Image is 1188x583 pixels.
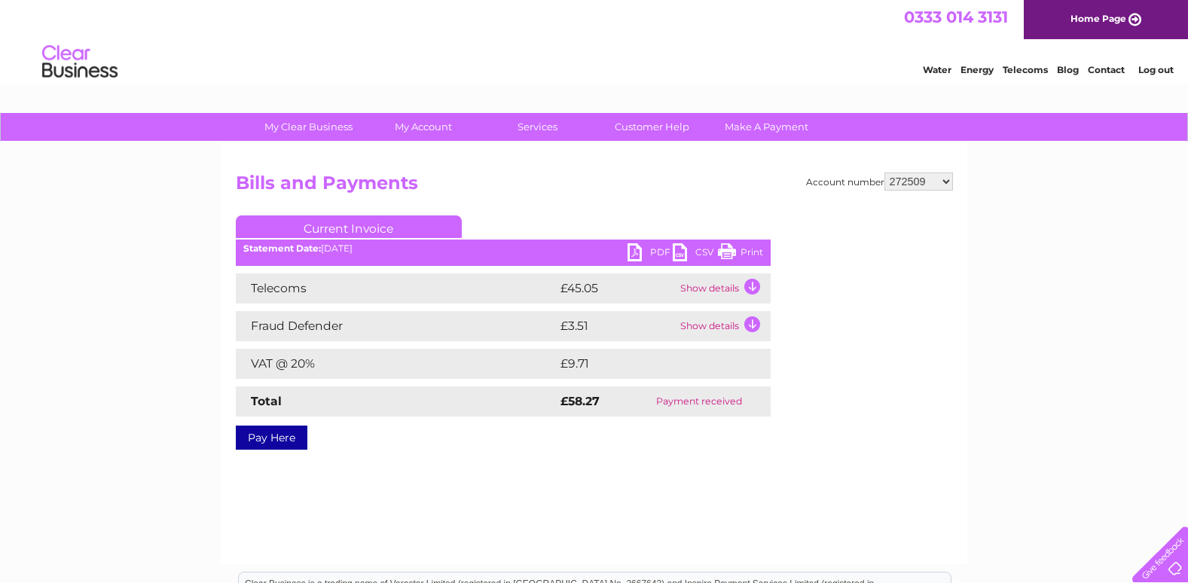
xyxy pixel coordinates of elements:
[904,8,1008,26] a: 0333 014 3131
[923,64,951,75] a: Water
[628,243,673,265] a: PDF
[361,113,485,141] a: My Account
[236,215,462,238] a: Current Invoice
[243,243,321,254] b: Statement Date:
[236,273,557,304] td: Telecoms
[960,64,994,75] a: Energy
[718,243,763,265] a: Print
[1138,64,1174,75] a: Log out
[557,349,734,379] td: £9.71
[251,394,282,408] strong: Total
[236,243,771,254] div: [DATE]
[236,172,953,201] h2: Bills and Payments
[1088,64,1125,75] a: Contact
[676,273,771,304] td: Show details
[560,394,600,408] strong: £58.27
[676,311,771,341] td: Show details
[246,113,371,141] a: My Clear Business
[628,386,770,417] td: Payment received
[704,113,829,141] a: Make A Payment
[806,172,953,191] div: Account number
[239,8,951,73] div: Clear Business is a trading name of Verastar Limited (registered in [GEOGRAPHIC_DATA] No. 3667643...
[557,311,676,341] td: £3.51
[1003,64,1048,75] a: Telecoms
[41,39,118,85] img: logo.png
[236,311,557,341] td: Fraud Defender
[590,113,714,141] a: Customer Help
[557,273,676,304] td: £45.05
[1057,64,1079,75] a: Blog
[673,243,718,265] a: CSV
[236,349,557,379] td: VAT @ 20%
[236,426,307,450] a: Pay Here
[475,113,600,141] a: Services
